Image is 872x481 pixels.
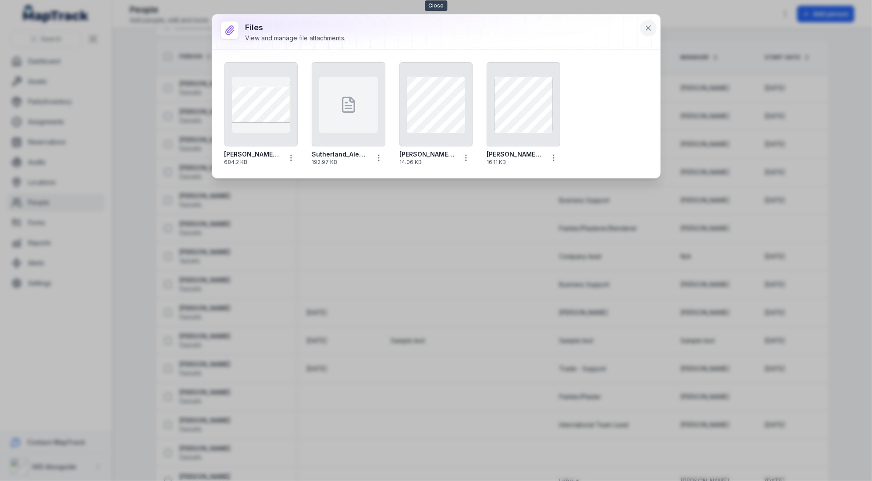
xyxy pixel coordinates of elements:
[399,150,456,159] strong: [PERSON_NAME]_Drivers_Licence_Back
[312,159,369,166] span: 192.97 KB
[224,150,281,159] strong: [PERSON_NAME] (1)
[312,150,369,159] strong: Sutherland_Alexander_RIIHAN301E_9540032 (002)
[246,21,346,34] h3: Files
[224,159,281,166] span: 684.2 KB
[487,159,544,166] span: 16.11 KB
[487,150,544,159] strong: [PERSON_NAME]_Drivers_Licence_Front
[425,0,447,11] span: Close
[246,34,346,43] div: View and manage file attachments.
[399,159,456,166] span: 14.06 KB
